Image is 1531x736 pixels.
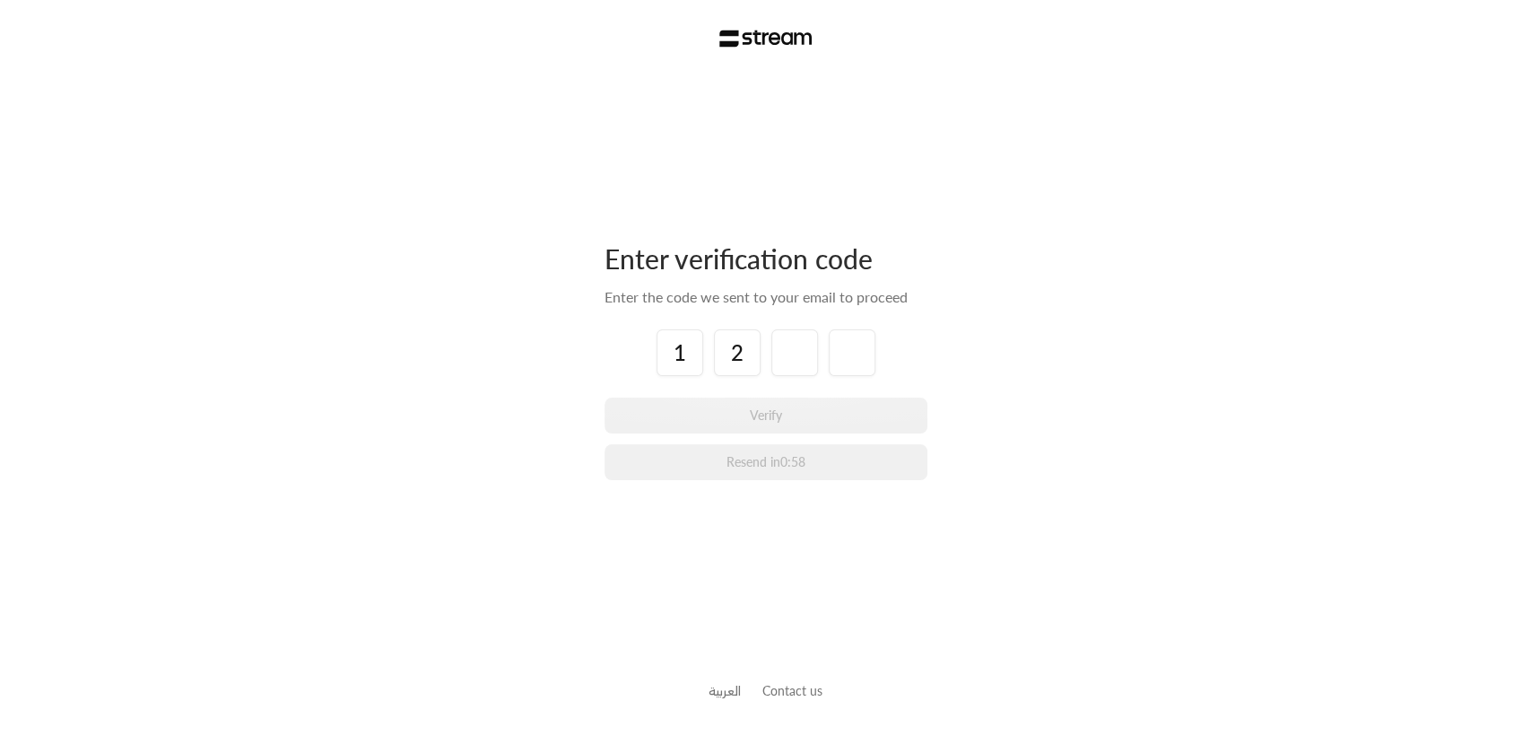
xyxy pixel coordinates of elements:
[605,286,927,308] div: Enter the code we sent to your email to proceed
[719,30,812,48] img: Stream Logo
[762,681,822,700] button: Contact us
[709,674,741,707] a: العربية
[605,241,927,276] div: Enter verification code
[762,683,822,698] a: Contact us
